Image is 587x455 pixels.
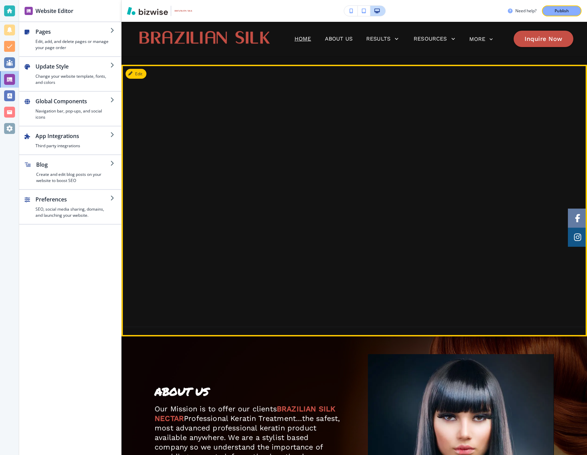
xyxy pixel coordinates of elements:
a: Social media link to facebook account [568,209,587,228]
img: Your Logo [174,10,192,12]
div: MORE [469,33,503,44]
p: Results [366,35,390,43]
h4: SEO, social media sharing, domains, and launching your website. [35,206,110,218]
h2: Pages [35,28,110,36]
button: Edit [126,69,146,79]
button: Inquire Now [514,31,573,47]
img: Bizwise Logo [127,7,168,15]
p: MORE [469,36,486,42]
h2: Preferences [35,195,110,203]
button: Update StyleChange your website template, fonts, and colors [19,57,121,91]
h2: Website Editor [35,7,73,15]
h4: Create and edit blog posts on your website to boost SEO [36,171,110,184]
h2: Blog [36,161,110,169]
h2: App Integrations [35,132,110,140]
span: ABOUT US [155,383,209,399]
h4: Third party integrations [35,143,110,149]
h2: Update Style [35,62,110,71]
img: editor icon [25,7,33,15]
p: Resources [414,35,447,43]
p: About Us [325,35,353,43]
button: Publish [542,5,582,16]
button: PreferencesSEO, social media sharing, domains, and launching your website. [19,190,121,224]
p: Home [295,35,311,43]
h2: Global Components [35,97,110,105]
button: Global ComponentsNavigation bar, pop-ups, and social icons [19,92,121,126]
button: App IntegrationsThird party integrations [19,126,121,154]
h4: Navigation bar, pop-ups, and social icons [35,108,110,120]
a: Social media link to instagram account [568,228,587,247]
h4: Edit, add, and delete pages or manage your page order [35,39,110,51]
h3: Need help? [515,8,536,14]
img: Brazilian Silk [135,25,272,52]
button: PagesEdit, add, and delete pages or manage your page order [19,22,121,56]
h4: Change your website template, fonts, and colors [35,73,110,86]
p: Publish [555,8,569,14]
button: BlogCreate and edit blog posts on your website to boost SEO [19,155,121,189]
span: Our Mission is to offer our clients [155,405,277,413]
